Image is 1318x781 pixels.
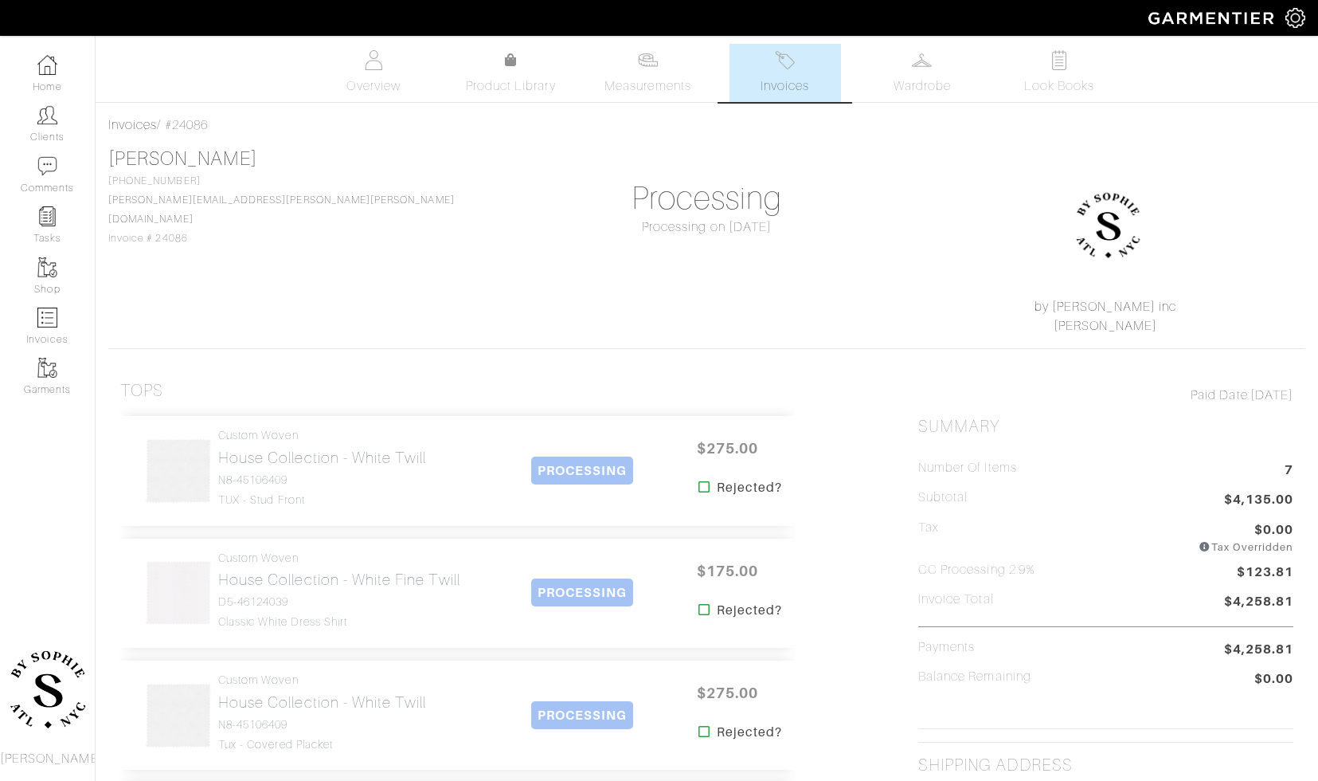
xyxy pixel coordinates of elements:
span: [PHONE_NUMBER] Invoice # 24086 [108,175,455,244]
span: $275.00 [679,431,775,465]
h4: D5-46124039 [218,595,460,609]
img: garments-icon-b7da505a4dc4fd61783c78ac3ca0ef83fa9d6f193b1c9dc38574b1d14d53ca28.png [37,358,57,378]
a: Invoices [108,118,157,132]
h4: TUX - stud front [218,493,427,507]
strong: Rejected? [717,601,781,620]
h4: Custom Woven [218,429,427,442]
span: PROCESSING [531,457,634,485]
div: [DATE] [918,386,1293,405]
h4: N8-45106409 [218,473,427,487]
img: dashboard-icon-dbcd8f5a0b271acd01030246c82b418ddd0df26cd7fceb0bd07c9910d44c42f6.png [37,55,57,75]
strong: Rejected? [717,478,781,497]
h1: Processing [519,179,894,218]
img: comment-icon-a0a6a9ef722e966f86d9cbdc48e553b5cf19dbc54f86b18d962a5391bc8f6eb6.png [37,156,57,176]
div: Tax Overridden [1199,540,1293,555]
span: Overview [346,77,400,96]
span: $4,135.00 [1224,490,1293,512]
a: [PERSON_NAME][EMAIL_ADDRESS][PERSON_NAME][PERSON_NAME][DOMAIN_NAME] [108,194,455,225]
img: wardrobe-487a4870c1b7c33e795ec22d11cfc2ed9d08956e64fb3008fe2437562e282088.svg [912,50,932,70]
span: Measurements [604,77,691,96]
span: $0.00 [1254,669,1293,691]
a: Measurements [592,44,704,102]
a: Invoices [729,44,841,102]
h2: Shipping Address [918,755,1073,775]
img: garmentier-logo-header-white-b43fb05a5012e4ada735d5af1a66efaba907eab6374d6393d1fbf88cb4ef424d.png [1140,4,1285,32]
img: clients-icon-6bae9207a08558b7cb47a8932f037763ab4055f8c8b6bfacd5dc20c3e0201464.png [37,105,57,125]
h5: Invoice Total [918,592,994,607]
span: $275.00 [679,676,775,710]
h2: House Collection - White Fine Twill [218,571,460,589]
h4: Custom Woven [218,551,460,565]
a: Look Books [1003,44,1115,102]
h4: Classic White Dress Shirt [218,615,460,629]
h5: Tax [918,520,939,548]
h2: House Collection - White Twill [218,449,427,467]
h2: Summary [918,417,1293,437]
h5: Balance Remaining [918,669,1031,685]
span: Product Library [466,77,556,96]
img: reminder-icon-8004d30b9f0a5d33ae49ab947aed9ed385cf756f9e5892f1edd6e32f2345188e.png [37,206,57,226]
span: PROCESSING [531,701,634,729]
img: udYE4eAZ5YCyCGsHkzRayQit [145,559,212,626]
img: measurements-466bbee1fd09ba9460f595b01e5d73f9e2bff037440d3c8f018324cb6cdf7a4a.svg [638,50,658,70]
img: todo-9ac3debb85659649dc8f770b8b6100bb5dab4b48dedcbae339e5042a72dfd3cc.svg [1049,50,1069,70]
a: Custom Woven House Collection - White Fine Twill D5-46124039 Classic White Dress Shirt [218,551,460,629]
strong: Rejected? [717,723,781,742]
div: Processing on [DATE] [519,218,894,237]
a: Custom Woven House Collection - White Twill N8-45106409 TUX - stud front [218,429,427,506]
img: SBH5vfy3K4ukctxGZvoeQCWw.png [145,438,212,504]
span: 7 [1285,461,1293,482]
span: Look Books [1024,77,1095,96]
a: [PERSON_NAME] [1054,319,1157,333]
span: $0.00 [1254,520,1293,540]
img: orders-27d20c2124de7fd6de4e0e44c1d41de31381a507db9b33961299e4e07d508b8c.svg [775,50,795,70]
a: Wardrobe [866,44,978,102]
div: / #24086 [108,116,1305,135]
h5: Payments [918,640,975,655]
h4: N8-45106409 [218,718,427,732]
img: basicinfo-40fd8af6dae0f16599ec9e87c0ef1c0a1fdea2edbe929e3d69a839185d80c458.svg [364,50,384,70]
img: orders-icon-0abe47150d42831381b5fb84f609e132dff9fe21cb692f30cb5eec754e2cba89.png [37,308,57,328]
a: by [PERSON_NAME] inc [1034,300,1176,314]
span: $175.00 [679,554,775,588]
a: Custom Woven House Collection - White Twill N8-45106409 tux - covered placket [218,673,427,751]
h4: tux - covered placket [218,738,427,752]
span: PROCESSING [531,579,634,606]
span: Invoices [761,77,809,96]
h5: CC Processing 2.9% [918,563,1035,578]
h2: House Collection - White Twill [218,693,427,712]
h5: Number of Items [918,461,1017,476]
a: [PERSON_NAME] [108,148,257,169]
img: 89f3LH4fyUG8nC6hkV4JvoGi [145,682,212,749]
a: Overview [318,44,429,102]
img: 1605206541861.png.png [1068,186,1148,265]
h3: Tops [120,381,163,401]
a: Product Library [455,51,566,96]
img: gear-icon-white-bd11855cb880d31180b6d7d6211b90ccbf57a29d726f0c71d8c61bd08dd39cc2.png [1285,8,1305,28]
span: Wardrobe [894,77,951,96]
span: $123.81 [1237,563,1293,584]
span: Paid Date: [1191,388,1250,402]
h4: Custom Woven [218,673,427,687]
span: $4,258.81 [1224,592,1293,614]
img: garments-icon-b7da505a4dc4fd61783c78ac3ca0ef83fa9d6f193b1c9dc38574b1d14d53ca28.png [37,257,57,277]
h5: Subtotal [918,490,968,505]
span: $4,258.81 [1224,640,1293,659]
